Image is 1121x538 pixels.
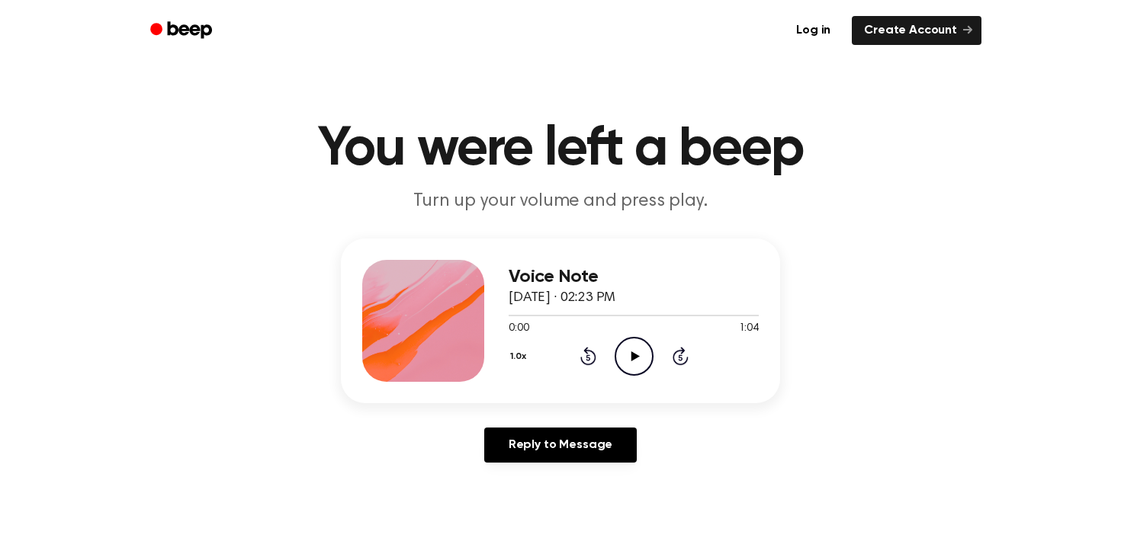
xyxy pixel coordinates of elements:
[509,344,532,370] button: 1.0x
[509,291,615,305] span: [DATE] · 02:23 PM
[509,321,528,337] span: 0:00
[170,122,951,177] h1: You were left a beep
[739,321,759,337] span: 1:04
[784,16,843,45] a: Log in
[484,428,637,463] a: Reply to Message
[509,267,759,287] h3: Voice Note
[852,16,981,45] a: Create Account
[268,189,853,214] p: Turn up your volume and press play.
[140,16,226,46] a: Beep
